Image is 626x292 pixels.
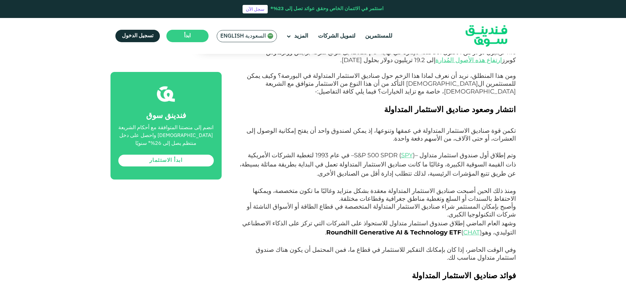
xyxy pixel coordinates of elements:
[401,151,413,159] a: SPY
[294,33,308,39] span: المزيد
[118,124,214,147] div: انضم إلى منصتنا المتوافقة مع أحكام الشريعة [DEMOGRAPHIC_DATA] واحصل على دخل منتظم يصل إلى 26%* سن...
[146,112,186,120] span: فندينق سوق
[435,56,502,64] a: ارتفاع هذه الأصول المُدارة
[270,5,383,13] div: استثمر في الائتمان الخاص وحقق عوائد تصل إلى 23%*
[245,41,516,64] span: ويبدو أن الأمر لن يتوقف عن هذا الحد، فقد احتفظت صناديق الاستثمار المتداولة في جميع أنحاء العالم ب...
[412,271,516,280] span: فوائد صناديق الاستثمار المتداولة
[463,229,480,236] a: CHAT
[184,33,191,38] span: ابدأ
[316,31,357,42] a: لتمويل الشركات
[364,31,394,42] a: للمستثمرين
[157,85,175,103] img: fsicon
[325,229,326,236] span: .
[384,105,516,114] span: انتشار وصعود صناديق الاستثمار المتداولة
[267,33,273,39] img: SA Flag
[246,127,516,142] span: تكمن قوة صناديق الاستثمار المتداولة في عمقها وتنوعها، إذ يمكن لصندوق واحد أن يفتح إمكانية الوصول ...
[243,5,268,13] a: سجل الآن
[247,203,516,218] span: وأصبح بإمكان المستثمر شراء صناديق الاستثمار المتداولة المتخصصة في قطاع الطاقة أو الأسواق الناشئة ...
[247,72,516,95] span: ومن هذا المنطلق، نريد أن نعرف لماذا هذا الزخم حول صناديق الاستثمار المتداولة في البورصة؟ وكيف يمك...
[115,30,160,42] a: تسجيل الدخول
[220,32,266,40] span: السعودية English
[253,187,516,202] span: ومنذ ذلك الحين أصبحت صناديق الاستثمار المتداولة معقدة بشكل متزايد وغالبًا ما تكون متخصصة، ويمكنها...
[326,229,482,236] span: ( )
[240,151,516,177] span: – في عام 1993 لتغطية الشركات الأمريكية ذات القيمة السوقية الكبيرة، وغالبًا ما كانت صناديق الاستثم...
[118,155,214,166] a: ابدأ الاستثمار
[122,33,153,38] span: تسجيل الدخول
[454,20,518,53] img: Logo
[354,151,415,159] span: S&P 500 SPDR ( )
[242,219,516,236] span: وشهد العام الماضي إطلاق صندوق استثمار متداول للاستحواذ على الشركات التي تركز على الذكاء الاصطناعي...
[256,246,516,261] span: وفي الوقت الحاضر، إذا كان بإمكانك التفكير للاستثمار في قطاع ما، فمن المحتمل أن يكون هناك صندوق اس...
[415,151,516,159] span: وتم إطلاق أول صندوق استثمار متداول –
[326,229,461,236] strong: Roundhill Generative AI & Technology ETF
